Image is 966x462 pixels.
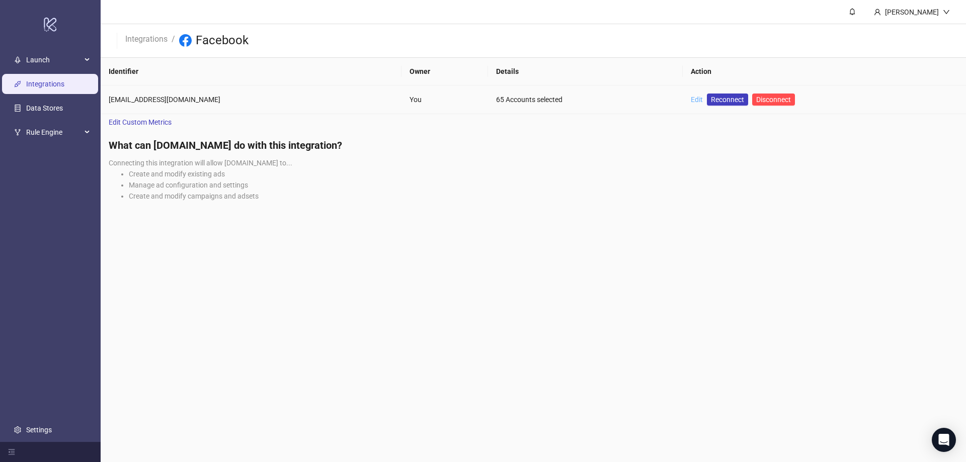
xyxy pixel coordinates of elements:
[8,448,15,455] span: menu-fold
[129,191,958,202] li: Create and modify campaigns and adsets
[14,57,21,64] span: rocket
[101,58,401,85] th: Identifier
[26,426,52,434] a: Settings
[196,33,249,49] h3: Facebook
[129,168,958,179] li: Create and modify existing ads
[683,58,966,85] th: Action
[932,428,956,452] div: Open Intercom Messenger
[172,33,175,49] li: /
[849,8,856,15] span: bell
[26,80,64,88] a: Integrations
[26,105,63,113] a: Data Stores
[109,159,292,167] span: Connecting this integration will allow [DOMAIN_NAME] to...
[756,96,791,104] span: Disconnect
[401,58,488,85] th: Owner
[691,96,703,104] a: Edit
[109,94,393,105] div: [EMAIL_ADDRESS][DOMAIN_NAME]
[488,58,682,85] th: Details
[711,94,744,105] span: Reconnect
[129,179,958,191] li: Manage ad configuration and settings
[707,94,748,106] a: Reconnect
[109,117,172,128] span: Edit Custom Metrics
[874,9,881,16] span: user
[496,94,674,105] div: 65 Accounts selected
[101,114,180,130] a: Edit Custom Metrics
[410,94,480,105] div: You
[752,94,795,106] button: Disconnect
[109,138,958,152] h4: What can [DOMAIN_NAME] do with this integration?
[881,7,943,18] div: [PERSON_NAME]
[26,123,82,143] span: Rule Engine
[26,50,82,70] span: Launch
[943,9,950,16] span: down
[14,129,21,136] span: fork
[123,33,170,44] a: Integrations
